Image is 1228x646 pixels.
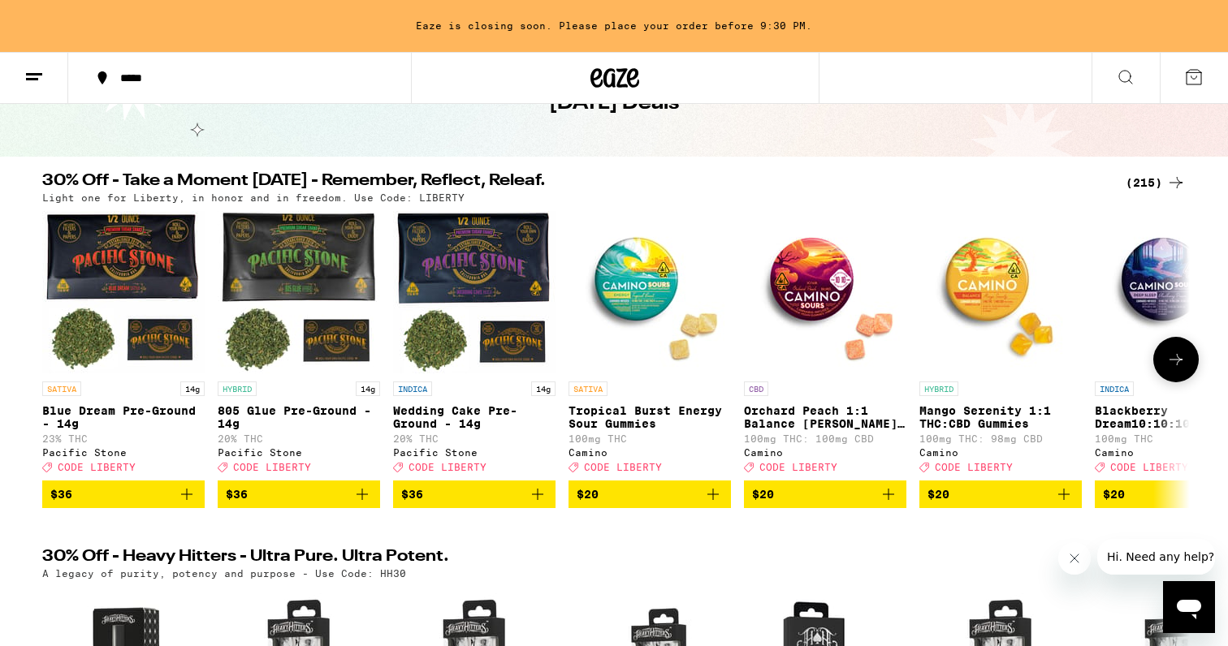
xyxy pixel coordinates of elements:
p: Mango Serenity 1:1 THC:CBD Gummies [919,404,1082,430]
div: Camino [919,447,1082,458]
div: Camino [569,447,731,458]
button: Add to bag [919,480,1082,508]
a: Open page for Mango Serenity 1:1 THC:CBD Gummies from Camino [919,211,1082,480]
a: Open page for Tropical Burst Energy Sour Gummies from Camino [569,211,731,480]
span: $20 [1103,488,1125,501]
p: HYBRID [919,381,958,396]
button: Add to bag [569,480,731,508]
p: 20% THC [218,433,380,444]
button: Add to bag [42,480,205,508]
p: Tropical Burst Energy Sour Gummies [569,404,731,430]
img: Camino - Mango Serenity 1:1 THC:CBD Gummies [919,211,1082,373]
span: CODE LIBERTY [584,462,662,472]
p: INDICA [1095,381,1134,396]
p: Blue Dream Pre-Ground - 14g [42,404,205,430]
span: CODE LIBERTY [759,462,837,472]
span: CODE LIBERTY [935,462,1013,472]
p: 100mg THC: 100mg CBD [744,433,906,444]
p: 14g [180,381,205,396]
p: CBD [744,381,768,396]
iframe: Button to launch messaging window [1163,581,1215,633]
a: Open page for Wedding Cake Pre-Ground - 14g from Pacific Stone [393,211,556,480]
p: 20% THC [393,433,556,444]
div: Pacific Stone [218,447,380,458]
span: $20 [752,488,774,501]
span: $20 [927,488,949,501]
span: $20 [577,488,599,501]
a: Open page for 805 Glue Pre-Ground - 14g from Pacific Stone [218,211,380,480]
p: SATIVA [569,381,608,396]
img: Pacific Stone - Blue Dream Pre-Ground - 14g [42,211,205,373]
p: 100mg THC [569,433,731,444]
span: CODE LIBERTY [409,462,486,472]
span: $36 [401,488,423,501]
h2: 30% Off - Heavy Hitters - Ultra Pure. Ultra Potent. [42,549,1106,568]
span: $36 [226,488,248,501]
div: Pacific Stone [393,447,556,458]
p: HYBRID [218,381,257,396]
span: CODE LIBERTY [58,462,136,472]
p: Orchard Peach 1:1 Balance [PERSON_NAME] Gummies [744,404,906,430]
img: Camino - Tropical Burst Energy Sour Gummies [569,211,731,373]
img: Camino - Orchard Peach 1:1 Balance Sours Gummies [744,211,906,373]
img: Pacific Stone - 805 Glue Pre-Ground - 14g [218,211,380,373]
iframe: Message from company [1097,539,1215,575]
h1: [DATE] Deals [549,90,679,118]
a: Open page for Blue Dream Pre-Ground - 14g from Pacific Stone [42,211,205,480]
button: Add to bag [218,480,380,508]
p: A legacy of purity, potency and purpose - Use Code: HH30 [42,568,406,579]
iframe: Close message [1058,542,1091,575]
a: (215) [1126,173,1186,192]
p: Light one for Liberty, in honor and in freedom. Use Code: LIBERTY [42,192,465,203]
p: 805 Glue Pre-Ground - 14g [218,404,380,430]
p: 100mg THC: 98mg CBD [919,433,1082,444]
span: CODE LIBERTY [233,462,311,472]
div: Camino [744,447,906,458]
button: Add to bag [744,480,906,508]
button: Add to bag [393,480,556,508]
span: CODE LIBERTY [1110,462,1188,472]
span: $36 [50,488,72,501]
p: INDICA [393,381,432,396]
p: SATIVA [42,381,81,396]
div: Pacific Stone [42,447,205,458]
p: 23% THC [42,433,205,444]
p: 14g [531,381,556,396]
p: Wedding Cake Pre-Ground - 14g [393,404,556,430]
img: Pacific Stone - Wedding Cake Pre-Ground - 14g [393,211,556,373]
h2: 30% Off - Take a Moment [DATE] - Remember, Reflect, Releaf. [42,173,1106,192]
p: 14g [356,381,380,396]
a: Open page for Orchard Peach 1:1 Balance Sours Gummies from Camino [744,211,906,480]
